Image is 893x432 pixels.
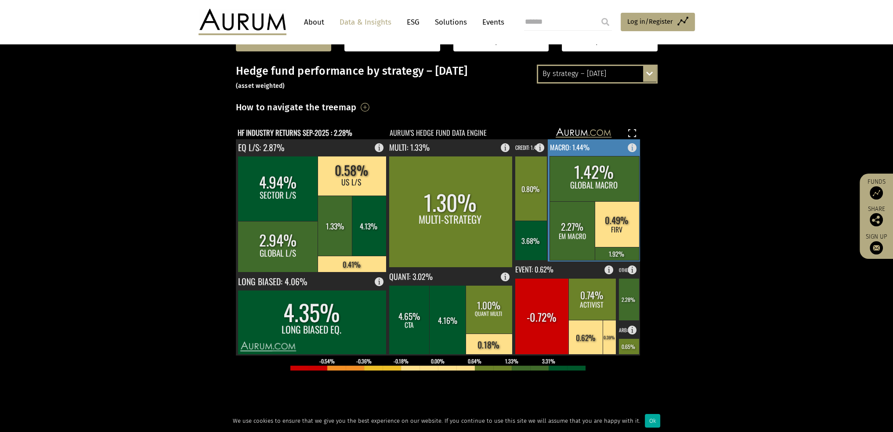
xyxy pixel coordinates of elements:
h3: How to navigate the treemap [236,100,357,115]
a: Funds [864,178,889,200]
img: Sign up to our newsletter [870,241,883,254]
a: ESG [402,14,424,30]
small: (asset weighted) [236,82,285,90]
a: About [300,14,329,30]
input: Submit [597,13,614,31]
h5: Reporting indicator of eligible funds having reported (as at [DATE]). By fund assets (Sep): . By ... [236,409,658,432]
div: Ok [645,414,660,428]
div: Share [864,206,889,226]
span: Log in/Register [627,16,673,27]
a: Solutions [430,14,471,30]
div: By strategy – [DATE] [538,66,656,82]
a: Data & Insights [335,14,396,30]
a: Events [478,14,504,30]
h3: Hedge fund performance by strategy – [DATE] [236,65,658,91]
a: Sign up [864,233,889,254]
img: Share this post [870,213,883,226]
img: Aurum [199,9,286,35]
a: Log in/Register [621,13,695,31]
img: Access Funds [870,186,883,200]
